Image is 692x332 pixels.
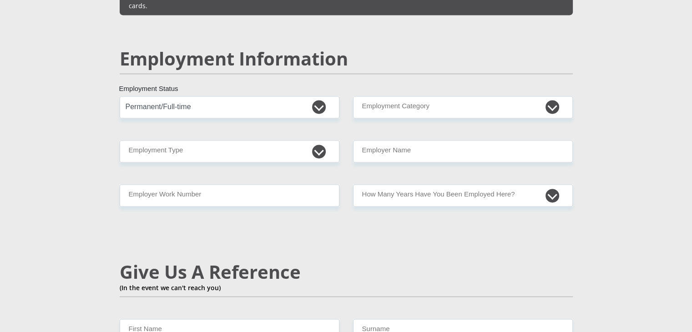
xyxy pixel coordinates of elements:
input: Employer Work Number [120,184,339,206]
input: Employer's Name [353,140,573,162]
h2: Give Us A Reference [120,261,573,283]
p: (In the event we can't reach you) [120,283,573,292]
h2: Employment Information [120,48,573,70]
